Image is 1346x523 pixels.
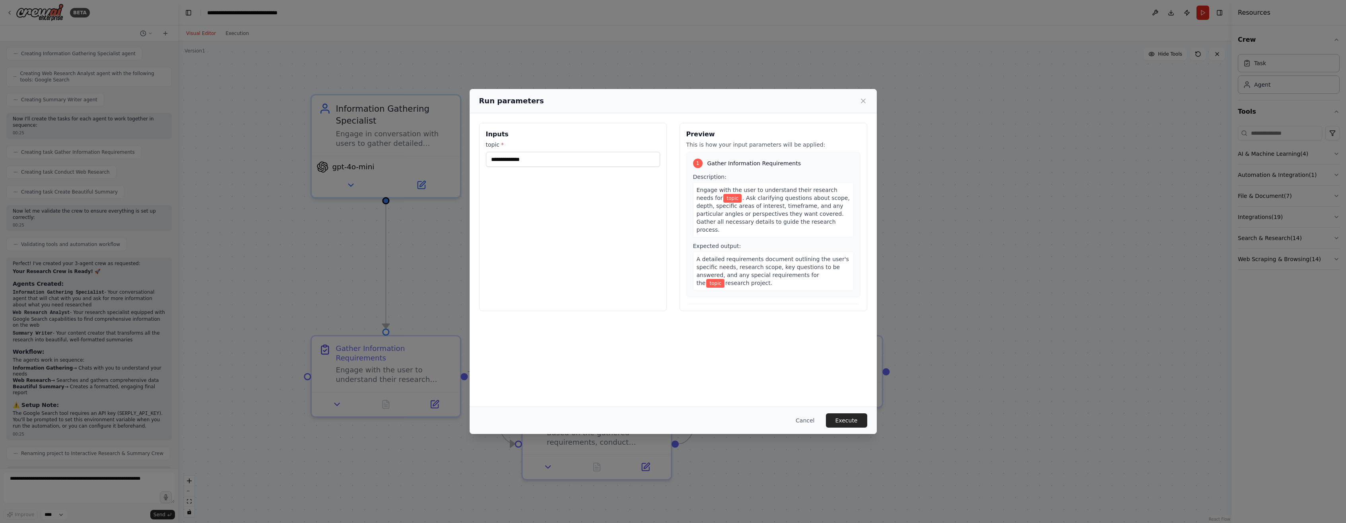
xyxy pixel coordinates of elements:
span: Expected output: [693,243,741,249]
span: Description: [693,174,726,180]
span: Gather Information Requirements [707,159,801,167]
div: 1 [693,159,703,168]
span: Engage with the user to understand their research needs for [697,187,837,201]
span: . Ask clarifying questions about scope, depth, specific areas of interest, timeframe, and any par... [697,195,850,233]
label: topic [486,141,660,149]
span: Variable: topic [706,279,724,288]
h2: Run parameters [479,95,544,107]
button: Execute [826,413,867,428]
span: A detailed requirements document outlining the user's specific needs, research scope, key questio... [697,256,849,286]
h3: Inputs [486,130,660,139]
span: research project. [725,280,772,286]
p: This is how your input parameters will be applied: [686,141,860,149]
span: Variable: topic [723,194,742,203]
h3: Preview [686,130,860,139]
button: Cancel [789,413,821,428]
